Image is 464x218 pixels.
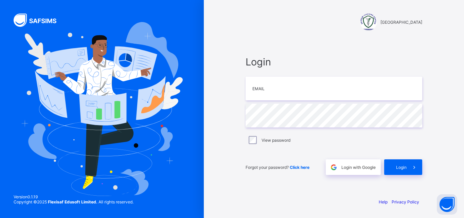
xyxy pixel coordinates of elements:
span: Login with Google [341,165,376,170]
span: Forgot your password? [246,165,309,170]
a: Help [379,199,388,204]
span: [GEOGRAPHIC_DATA] [380,20,422,25]
label: View password [262,138,290,143]
img: Hero Image [21,22,183,196]
strong: Flexisaf Edusoft Limited. [48,199,97,204]
img: google.396cfc9801f0270233282035f929180a.svg [330,163,338,171]
a: Click here [290,165,309,170]
span: Login [396,165,407,170]
span: Copyright © 2025 All rights reserved. [14,199,133,204]
button: Open asap [437,194,457,215]
img: SAFSIMS Logo [14,14,65,27]
span: Login [246,56,422,68]
span: Version 0.1.19 [14,194,133,199]
a: Privacy Policy [392,199,419,204]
